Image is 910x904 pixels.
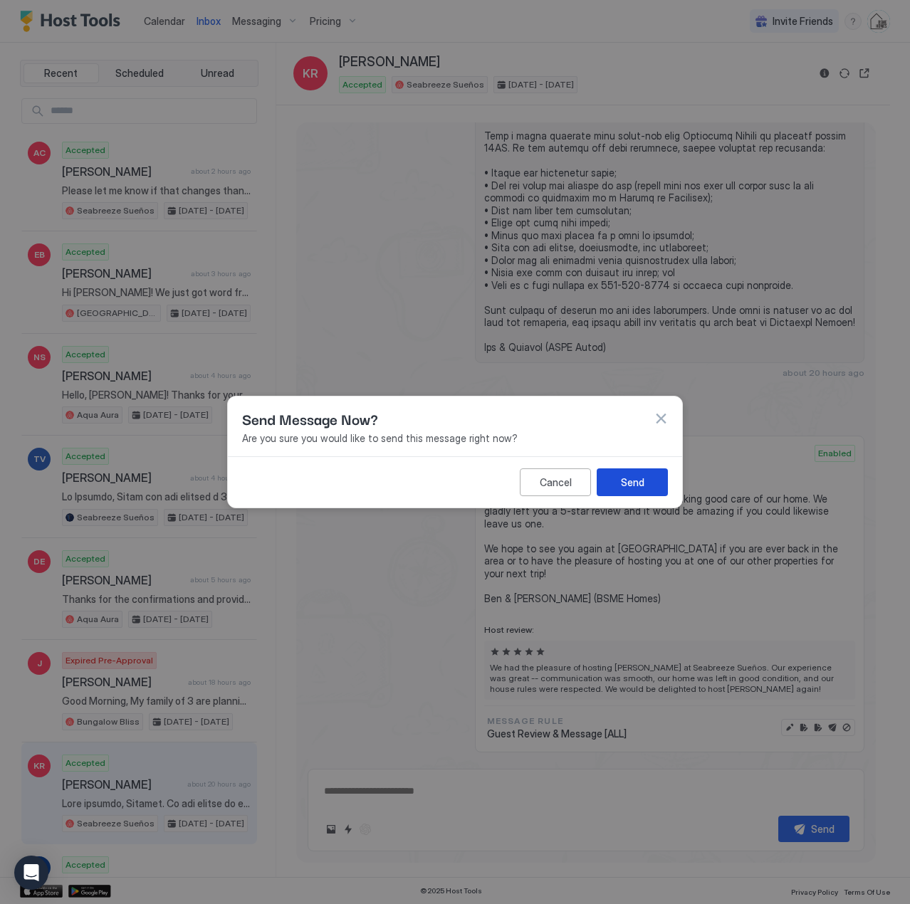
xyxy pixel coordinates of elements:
[242,408,378,429] span: Send Message Now?
[597,468,668,496] button: Send
[540,475,572,490] div: Cancel
[242,432,668,445] span: Are you sure you would like to send this message right now?
[14,856,48,890] div: Open Intercom Messenger
[520,468,591,496] button: Cancel
[621,475,644,490] div: Send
